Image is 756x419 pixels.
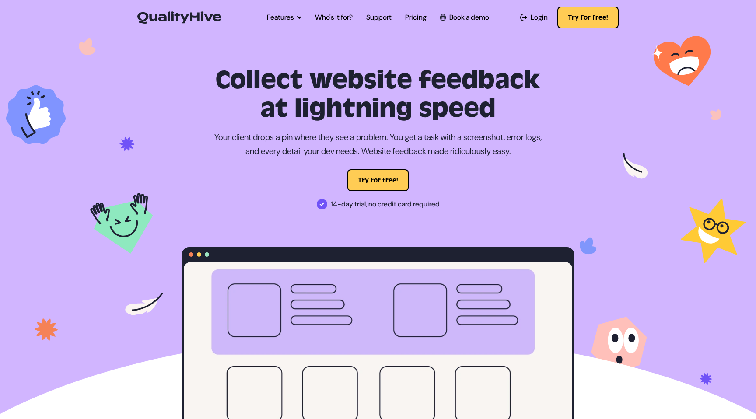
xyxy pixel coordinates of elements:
a: Support [366,12,392,23]
img: 14-day trial, no credit card required [317,199,327,209]
span: Login [531,12,548,23]
a: Features [267,12,301,23]
button: Try for free! [557,7,619,28]
a: Pricing [405,12,427,23]
a: Book a demo [440,12,489,23]
a: Login [520,12,548,23]
img: QualityHive - Bug Tracking Tool [137,11,221,24]
h1: Collect website feedback at lightning speed [182,66,574,123]
a: Who's it for? [315,12,353,23]
p: Your client drops a pin where they see a problem. You get a task with a screenshot, error logs, a... [214,130,542,159]
button: Try for free! [347,169,409,191]
img: Book a QualityHive Demo [440,14,446,20]
span: 14-day trial, no credit card required [331,197,440,211]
